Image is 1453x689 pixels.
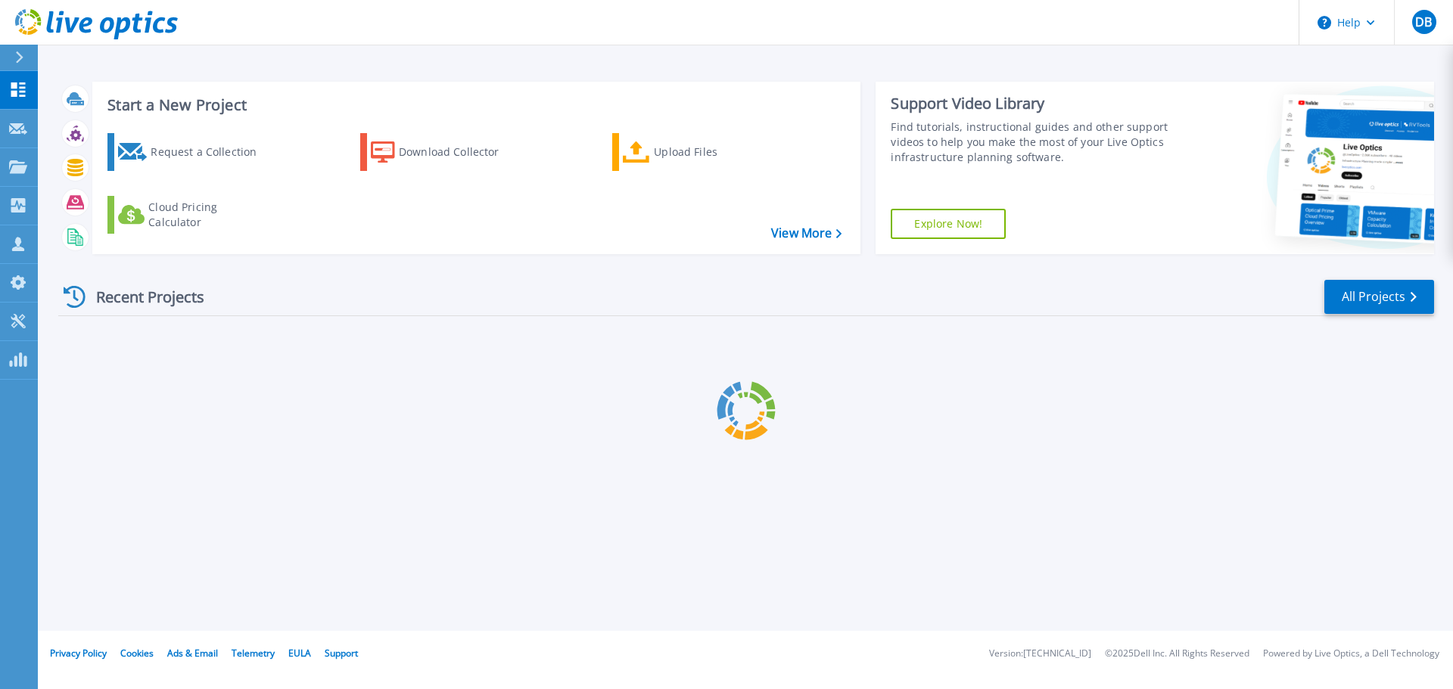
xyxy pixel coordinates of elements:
div: Upload Files [654,137,775,167]
a: Support [325,647,358,660]
li: Version: [TECHNICAL_ID] [989,649,1091,659]
div: Find tutorials, instructional guides and other support videos to help you make the most of your L... [891,119,1175,165]
a: View More [771,226,842,241]
a: Upload Files [612,133,781,171]
div: Recent Projects [58,278,225,315]
a: Cookies [120,647,154,660]
a: Ads & Email [167,647,218,660]
div: Support Video Library [891,94,1175,113]
a: Download Collector [360,133,529,171]
div: Cloud Pricing Calculator [148,200,269,230]
a: Request a Collection [107,133,276,171]
div: Request a Collection [151,137,272,167]
a: Explore Now! [891,209,1006,239]
a: EULA [288,647,311,660]
div: Download Collector [399,137,520,167]
a: Cloud Pricing Calculator [107,196,276,234]
a: All Projects [1324,280,1434,314]
a: Telemetry [232,647,275,660]
li: Powered by Live Optics, a Dell Technology [1263,649,1439,659]
span: DB [1415,16,1432,28]
a: Privacy Policy [50,647,107,660]
li: © 2025 Dell Inc. All Rights Reserved [1105,649,1249,659]
h3: Start a New Project [107,97,842,113]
